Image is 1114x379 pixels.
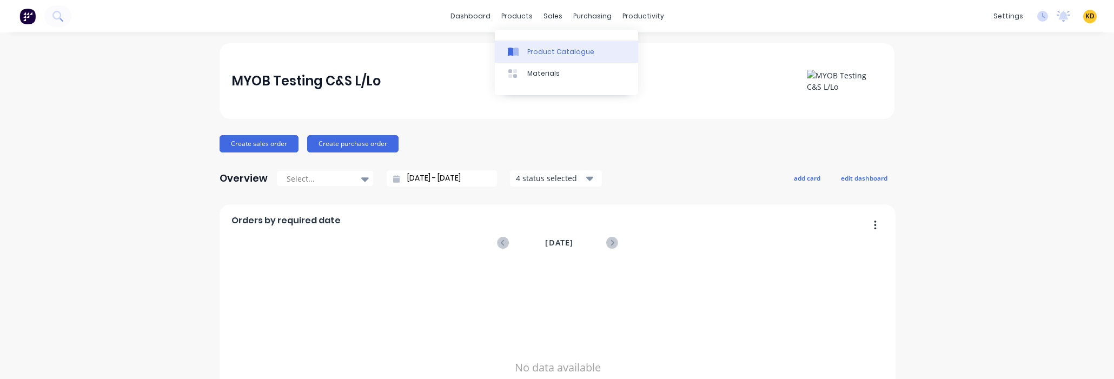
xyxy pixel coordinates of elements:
span: [DATE] [545,237,573,249]
span: KD [1085,11,1095,21]
div: 4 status selected [516,172,584,184]
div: Product Catalogue [527,47,594,57]
div: Materials [527,69,560,78]
div: sales [538,8,568,24]
img: MYOB Testing C&S L/Lo [807,70,883,92]
div: productivity [617,8,669,24]
div: MYOB Testing C&S L/Lo [231,70,381,92]
a: Materials [495,63,638,84]
span: Orders by required date [231,214,341,227]
button: 4 status selected [510,170,602,187]
div: Overview [220,168,268,189]
button: edit dashboard [834,171,894,185]
button: add card [787,171,827,185]
a: Product Catalogue [495,41,638,62]
div: products [496,8,538,24]
div: settings [988,8,1029,24]
button: Create purchase order [307,135,399,152]
button: Create sales order [220,135,299,152]
img: Factory [19,8,36,24]
div: purchasing [568,8,617,24]
a: dashboard [445,8,496,24]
